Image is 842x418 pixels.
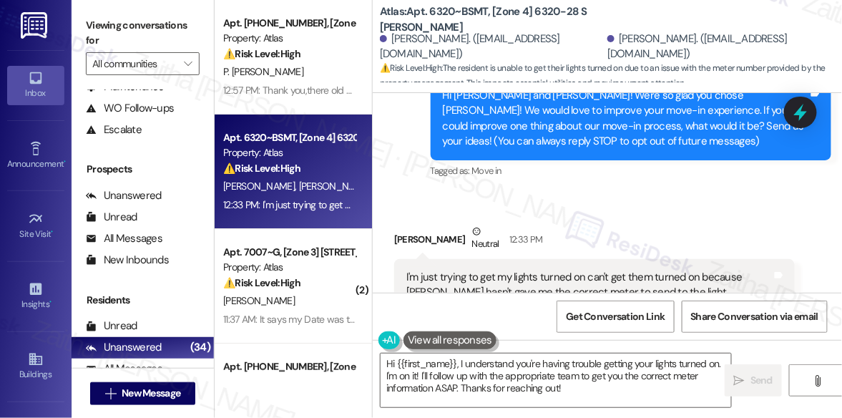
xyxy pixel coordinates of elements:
div: Apt. [PHONE_NUMBER], [Zone 3] [STREET_ADDRESS] [223,359,356,374]
textarea: Hi {{first_name}}, I understand you're having trouble getting your lights turned on. I'm on it! I... [381,354,731,407]
div: [PERSON_NAME]. ([EMAIL_ADDRESS][DOMAIN_NAME]) [380,31,604,62]
i:  [105,388,116,399]
div: New Inbounds [86,253,169,268]
i:  [734,375,745,387]
div: Prospects [72,162,214,177]
button: New Message [90,382,196,405]
b: Atlas: Apt. 6320~BSMT, [Zone 4] 6320-28 S [PERSON_NAME] [380,4,666,35]
div: 12:33 PM [506,232,543,247]
a: Site Visit • [7,207,64,246]
strong: ⚠️ Risk Level: High [380,62,441,74]
span: [PERSON_NAME] [223,180,299,193]
div: Unanswered [86,188,162,203]
img: ResiDesk Logo [21,12,50,39]
span: New Message [122,386,180,401]
div: All Messages [86,231,162,246]
i:  [812,375,823,387]
strong: ⚠️ Risk Level: High [223,162,300,175]
span: • [49,297,52,307]
div: [PERSON_NAME] [394,224,795,259]
strong: ⚠️ Risk Level: High [223,47,300,60]
div: Property: Atlas [223,260,356,275]
div: Apt. [PHONE_NUMBER], [Zone 3] [STREET_ADDRESS] [223,16,356,31]
div: Property: Atlas [223,145,356,160]
span: Move in [471,165,501,177]
div: Neutral [469,224,502,254]
div: Tagged as: [431,160,831,181]
span: • [64,157,66,167]
div: (34) [187,336,214,359]
input: All communities [92,52,177,75]
div: 12:57 PM: Thank you,there old bug dropping on my floors under all my floor vents in every room of... [223,84,777,97]
div: [PERSON_NAME]. ([EMAIL_ADDRESS][DOMAIN_NAME]) [607,31,831,62]
span: Send [750,373,773,388]
div: Apt. 6320~BSMT, [Zone 4] 6320-28 S [PERSON_NAME] [223,130,356,145]
span: Get Conversation Link [566,309,665,324]
div: Unread [86,319,137,334]
button: Share Conversation via email [682,301,828,333]
div: Escalate [86,122,142,137]
div: I'm just trying to get my lights turned on can't get them turned on because [PERSON_NAME] hasn't ... [406,270,772,316]
button: Send [725,364,782,397]
div: Apt. 7007~G, [Zone 3] [STREET_ADDRESS][PERSON_NAME] [223,245,356,260]
a: Insights • [7,277,64,316]
span: [PERSON_NAME] [299,180,371,193]
strong: ⚠️ Risk Level: High [223,276,300,289]
span: P. [PERSON_NAME] [223,65,303,78]
a: Buildings [7,347,64,386]
div: 11:37 AM: It says my Date was the [DATE] but no one came [223,313,462,326]
div: Unanswered [86,340,162,355]
button: Get Conversation Link [557,301,674,333]
div: All Messages [86,361,162,376]
div: Residents [72,293,214,308]
span: : The resident is unable to get their lights turned on due to an issue with the meter number prov... [380,61,842,92]
span: [PERSON_NAME] [223,294,295,307]
span: Share Conversation via email [691,309,818,324]
span: • [52,227,54,237]
a: Inbox [7,66,64,104]
div: WO Follow-ups [86,101,174,116]
i:  [184,58,192,69]
label: Viewing conversations for [86,14,200,52]
div: Unread [86,210,137,225]
div: Hi [PERSON_NAME] and [PERSON_NAME]! We're so glad you chose [PERSON_NAME]! We would love to impro... [443,88,808,150]
div: Property: Atlas [223,31,356,46]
